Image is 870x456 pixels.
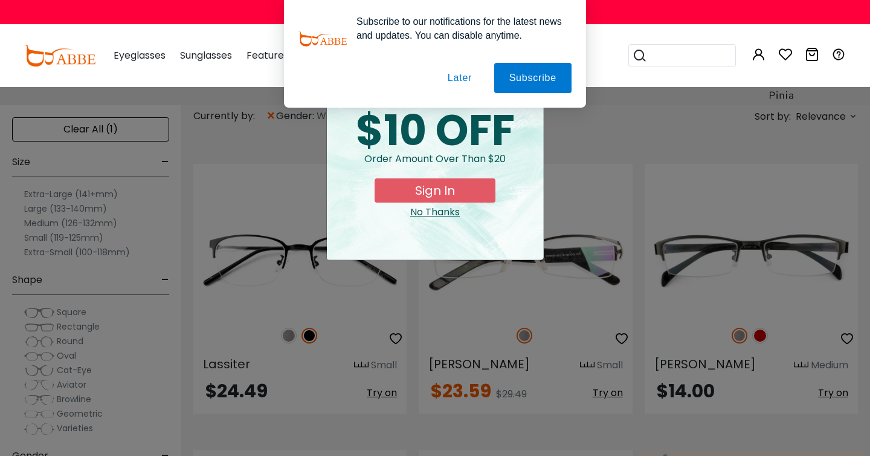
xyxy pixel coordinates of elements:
div: Subscribe to our notifications for the latest news and updates. You can disable anytime. [347,15,572,42]
button: Later [433,63,487,93]
button: Subscribe [494,63,572,93]
div: Close [337,205,533,220]
button: Sign In [375,178,495,203]
div: Order amount over than $20 [337,152,533,178]
div: $10 OFF [337,109,533,152]
img: notification icon [298,15,347,63]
